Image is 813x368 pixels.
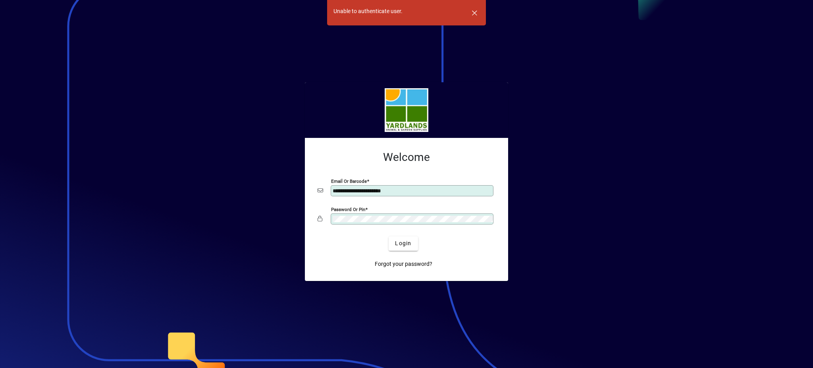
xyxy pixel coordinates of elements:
button: Login [389,236,418,251]
mat-label: Email or Barcode [331,178,367,184]
h2: Welcome [318,151,495,164]
span: Forgot your password? [375,260,432,268]
button: Dismiss [465,3,484,22]
a: Forgot your password? [372,257,435,271]
div: Unable to authenticate user. [333,7,403,15]
mat-label: Password or Pin [331,206,365,212]
span: Login [395,239,411,248]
